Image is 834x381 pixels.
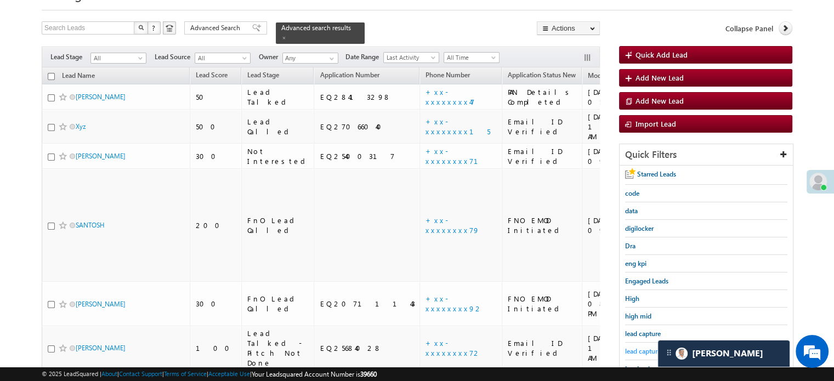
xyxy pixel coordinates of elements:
span: eng kpi [625,259,646,268]
a: Acceptable Use [208,370,250,377]
div: [DATE] 09:36 AM [588,146,643,166]
div: 50 [196,92,236,102]
span: Phone Number [425,71,470,79]
a: Contact Support [119,370,162,377]
a: [PERSON_NAME] [76,300,126,308]
div: FnO Lead Called [247,215,309,235]
a: [PERSON_NAME] [76,93,126,101]
div: 300 [196,299,236,309]
a: Phone Number [420,69,475,83]
span: All [91,53,143,63]
div: EQ28413298 [320,92,415,102]
a: Modified On (sorted descending) [582,69,640,83]
div: Email ID Verified [508,338,577,358]
img: d_60004797649_company_0_60004797649 [19,58,46,72]
span: Advanced Search [190,23,243,33]
span: Advanced search results [281,24,351,32]
span: Add New Lead [636,73,684,82]
div: EQ20711143 [320,299,415,309]
div: Not Interested [247,146,309,166]
a: Lead Score [190,69,233,83]
a: All [90,53,146,64]
span: Dra [625,242,636,250]
span: 39660 [360,370,377,378]
div: Email ID Verified [508,117,577,137]
span: high mid [625,312,651,320]
div: EQ25684028 [320,343,415,353]
div: PAN Details Completed [508,87,577,107]
a: [PERSON_NAME] [76,152,126,160]
a: Show All Items [324,53,337,64]
em: Start Chat [149,298,199,313]
span: Add New Lead [636,96,684,105]
div: [DATE] 11:26 AM [588,112,643,141]
span: Engaged Leads [625,277,668,285]
div: [DATE] 10:57 AM [588,333,643,363]
span: data [625,207,638,215]
span: Carter [692,348,763,359]
span: code [625,189,639,197]
input: Check all records [48,73,55,80]
a: All Time [444,52,500,63]
div: Lead Talked [247,87,309,107]
span: Application Number [320,71,379,79]
input: Type to Search [282,53,338,64]
div: Quick Filters [620,144,793,166]
a: [PERSON_NAME] [76,344,126,352]
a: Lead Stage [242,69,285,83]
div: FNO EMOD Initiated [508,294,577,314]
span: Starred Leads [637,170,676,178]
span: Lead Source [155,52,195,62]
div: Email ID Verified [508,146,577,166]
div: Lead Talked - Pitch Not Done [247,328,309,368]
span: Quick Add Lead [636,50,688,59]
a: +xx-xxxxxxxx79 [425,215,480,235]
a: Terms of Service [164,370,207,377]
span: Lead Stage [247,71,279,79]
div: [DATE] 05:40 PM [588,87,643,107]
a: Application Status New [502,69,581,83]
a: Last Activity [383,52,439,63]
a: Lead Name [56,70,100,84]
button: Actions [537,21,600,35]
div: EQ25400317 [320,151,415,161]
span: digilocker [625,224,654,232]
a: +xx-xxxxxxxx72 [425,338,481,357]
img: Carter [676,348,688,360]
a: About [101,370,117,377]
textarea: Type your message and hit 'Enter' [14,101,200,289]
div: 300 [196,151,236,161]
a: +xx-xxxxxxxx47 [425,87,475,106]
button: ? [147,21,161,35]
div: Lead Called [247,117,309,137]
span: lead capture [625,329,661,338]
span: Lead Stage [50,52,90,62]
a: All [195,53,251,64]
div: Minimize live chat window [180,5,206,32]
span: Last Activity [384,53,436,62]
div: FnO Lead Called [247,294,309,314]
div: [DATE] 09:26 AM [588,215,643,235]
span: Collapse Panel [725,24,773,33]
a: Xyz [76,122,86,130]
div: carter-dragCarter[PERSON_NAME] [657,340,790,367]
img: carter-drag [665,348,673,357]
span: Import Lead [636,119,676,128]
div: FNO EMOD Initiated [508,215,577,235]
a: +xx-xxxxxxxx15 [425,117,490,136]
span: All Time [444,53,496,62]
a: +xx-xxxxxxxx92 [425,294,483,313]
div: 500 [196,122,236,132]
img: Search [138,25,144,30]
div: Chat with us now [57,58,184,72]
span: Date Range [345,52,383,62]
a: SANTOSH [76,221,105,229]
div: [DATE] 08:18 PM [588,289,643,319]
span: All [195,53,247,63]
div: 100 [196,343,236,353]
span: © 2025 LeadSquared | | | | | [42,369,377,379]
a: +xx-xxxxxxxx71 [425,146,491,166]
span: ? [152,23,157,32]
div: 200 [196,220,236,230]
span: Your Leadsquared Account Number is [252,370,377,378]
